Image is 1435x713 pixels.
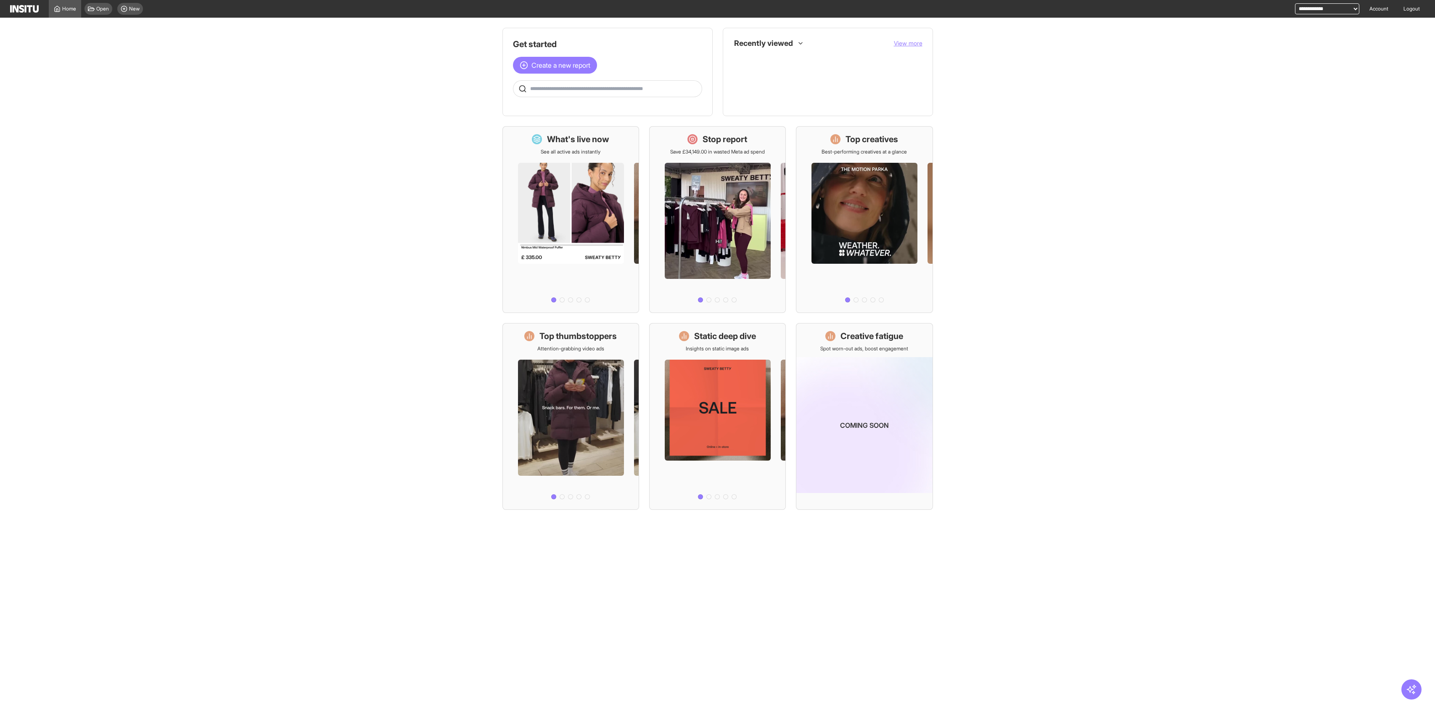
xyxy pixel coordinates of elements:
[502,126,639,313] a: What's live nowSee all active ads instantly
[846,133,898,145] h1: Top creatives
[796,126,933,313] a: Top creativesBest-performing creatives at a glance
[894,40,922,47] span: View more
[822,148,907,155] p: Best-performing creatives at a glance
[96,5,109,12] span: Open
[502,323,639,510] a: Top thumbstoppersAttention-grabbing video ads
[541,148,600,155] p: See all active ads instantly
[531,60,590,70] span: Create a new report
[537,345,604,352] p: Attention-grabbing video ads
[513,57,597,74] button: Create a new report
[513,38,702,50] h1: Get started
[10,5,39,13] img: Logo
[547,133,609,145] h1: What's live now
[649,323,786,510] a: Static deep diveInsights on static image ads
[129,5,140,12] span: New
[686,345,749,352] p: Insights on static image ads
[649,126,786,313] a: Stop reportSave £34,149.00 in wasted Meta ad spend
[62,5,76,12] span: Home
[670,148,765,155] p: Save £34,149.00 in wasted Meta ad spend
[539,330,617,342] h1: Top thumbstoppers
[703,133,747,145] h1: Stop report
[894,39,922,48] button: View more
[694,330,756,342] h1: Static deep dive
